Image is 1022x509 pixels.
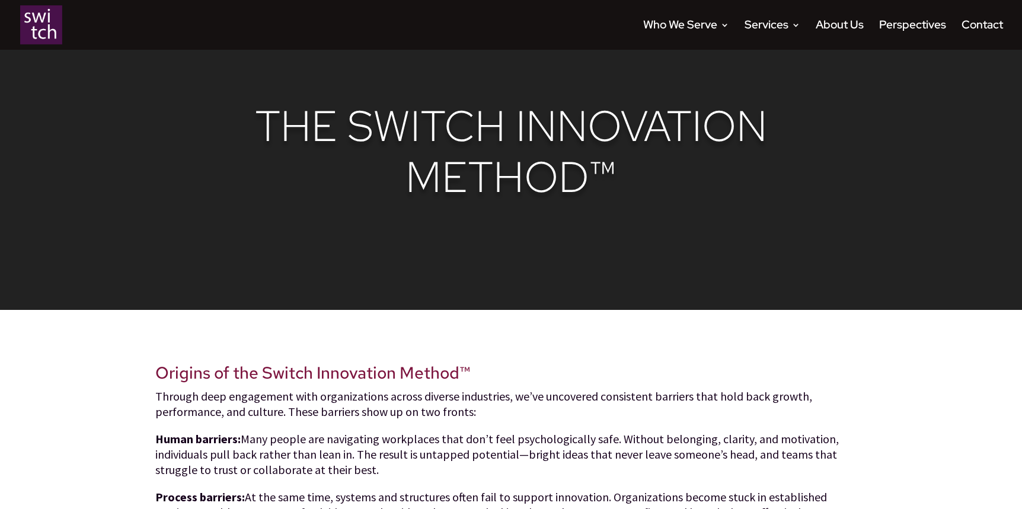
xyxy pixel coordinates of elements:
a: Perspectives [879,21,946,50]
strong: Process barriers: [155,489,245,504]
a: Services [745,21,800,50]
p: Many people are navigating workplaces that don’t feel psychologically safe. Without belonging, cl... [155,431,867,489]
a: Contact [962,21,1003,50]
p: Through deep engagement with organizations across diverse industries, we’ve uncovered consistent ... [155,389,867,431]
a: About Us [816,21,864,50]
a: Who We Serve [643,21,729,50]
h2: Origins of the Switch Innovation Method™ [155,363,867,389]
h1: The Switch Innovation Method™ [155,101,867,209]
strong: Human barriers: [155,431,241,446]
